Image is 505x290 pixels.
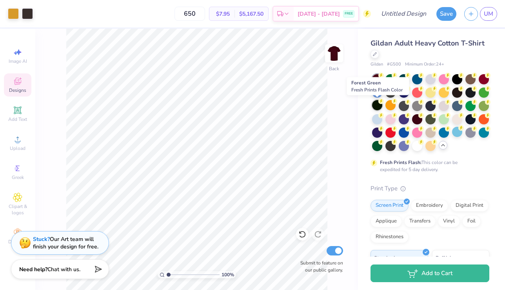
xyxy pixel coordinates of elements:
strong: Stuck? [33,235,50,243]
span: Minimum Order: 24 + [405,61,444,68]
div: Back [329,65,339,72]
a: UM [480,7,497,21]
span: Image AI [9,58,27,64]
button: Add to Cart [371,264,489,282]
input: – – [174,7,205,21]
span: Add Text [8,116,27,122]
strong: Fresh Prints Flash: [380,159,421,166]
span: Gildan Adult Heavy Cotton T-Shirt [371,38,485,48]
span: Gildan [371,61,383,68]
div: Forest Green [347,77,409,95]
span: Fresh Prints Flash Color [351,87,403,93]
span: Puff Ink [436,254,452,262]
div: This color can be expedited for 5 day delivery. [380,159,476,173]
span: UM [484,9,493,18]
div: Transfers [404,215,436,227]
span: # G500 [387,61,401,68]
span: $7.95 [214,10,230,18]
div: Screen Print [371,200,409,212]
div: Vinyl [438,215,460,227]
strong: Need help? [19,266,47,273]
span: Upload [10,145,25,151]
span: Decorate [8,239,27,245]
span: Greek [12,174,24,181]
span: $5,167.50 [239,10,263,18]
span: Standard [374,254,395,262]
img: Back [326,46,342,61]
div: Print Type [371,184,489,193]
div: Rhinestones [371,231,409,243]
div: Our Art team will finish your design for free. [33,235,98,250]
span: [DATE] - [DATE] [298,10,340,18]
span: Chat with us. [47,266,80,273]
div: Embroidery [411,200,448,212]
span: Designs [9,87,26,93]
span: FREE [345,11,353,16]
span: 100 % [222,271,234,278]
div: Foil [462,215,481,227]
input: Untitled Design [375,6,432,22]
span: Clipart & logos [4,203,31,216]
div: Digital Print [451,200,489,212]
div: Applique [371,215,402,227]
label: Submit to feature on our public gallery. [296,259,343,274]
button: Save [436,7,456,21]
